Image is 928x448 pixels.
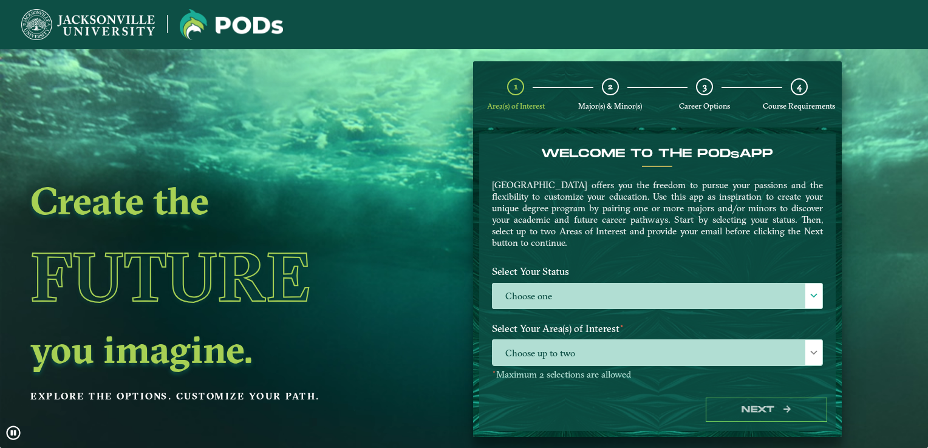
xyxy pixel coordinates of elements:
sup: ⋆ [619,321,624,330]
h2: Create the [30,183,387,217]
h4: Welcome to the POD app [492,146,823,161]
span: Major(s) & Minor(s) [578,101,642,110]
span: 2 [608,81,613,92]
button: Next [706,398,827,423]
p: [GEOGRAPHIC_DATA] offers you the freedom to pursue your passions and the flexibility to customize... [492,179,823,248]
sub: s [731,149,739,161]
img: Jacksonville University logo [180,9,283,40]
p: Maximum 2 selections are allowed [492,369,823,381]
img: Jacksonville University logo [21,9,155,40]
span: Career Options [679,101,730,110]
label: Select Your Status [483,260,832,283]
span: 3 [703,81,707,92]
span: Area(s) of Interest [487,101,545,110]
h2: you imagine. [30,332,387,366]
h1: Future [30,222,387,332]
label: Choose one [493,283,822,310]
span: Choose up to two [493,340,822,366]
p: Explore the options. Customize your path. [30,387,387,406]
span: 4 [797,81,802,92]
span: 1 [514,81,518,92]
label: Select Your Area(s) of Interest [483,317,832,340]
label: Enter your email below to receive a summary of the POD that you create. [483,389,832,411]
span: Course Requirements [763,101,835,110]
sup: ⋆ [492,367,496,376]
